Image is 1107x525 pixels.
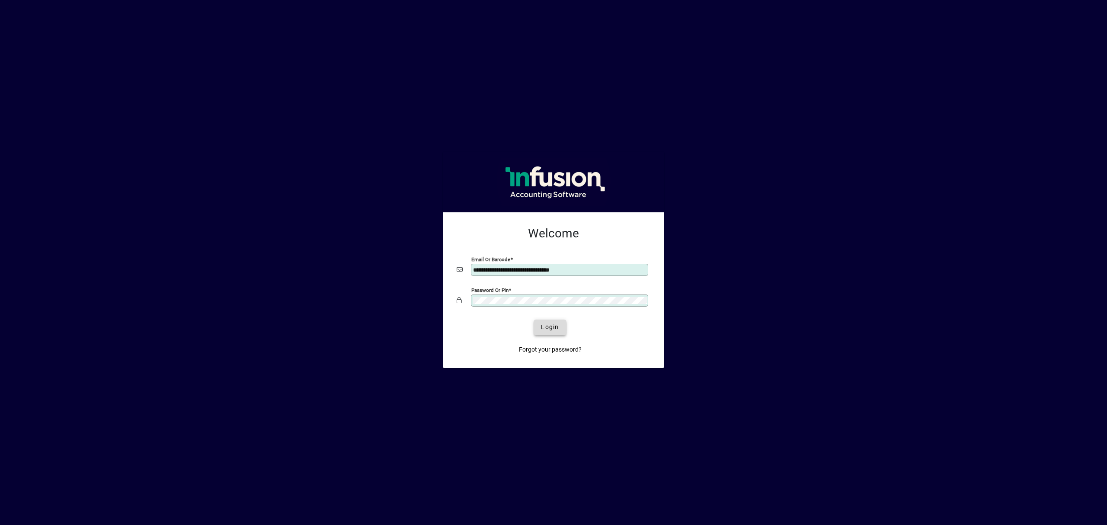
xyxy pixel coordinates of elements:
[471,256,510,262] mat-label: Email or Barcode
[471,287,509,293] mat-label: Password or Pin
[541,323,559,332] span: Login
[519,345,582,354] span: Forgot your password?
[515,342,585,358] a: Forgot your password?
[534,320,566,335] button: Login
[457,226,650,241] h2: Welcome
